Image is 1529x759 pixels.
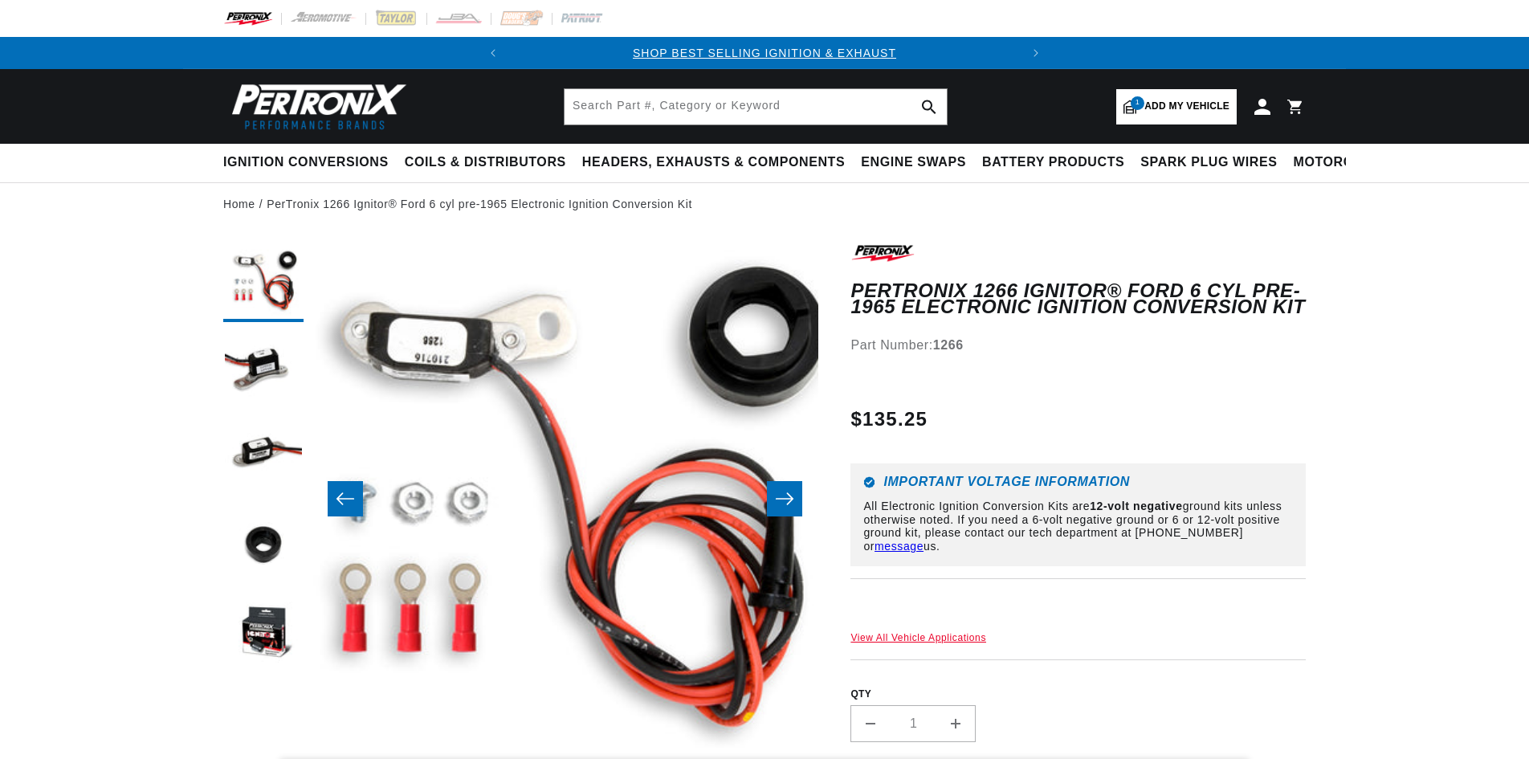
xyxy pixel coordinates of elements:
h1: PerTronix 1266 Ignitor® Ford 6 cyl pre-1965 Electronic Ignition Conversion Kit [850,283,1306,316]
span: $135.25 [850,405,928,434]
summary: Coils & Distributors [397,144,574,182]
button: Search Part #, Category or Keyword [911,89,947,124]
button: Load image 5 in gallery view [223,595,304,675]
p: All Electronic Ignition Conversion Kits are ground kits unless otherwise noted. If you need a 6-v... [863,500,1293,553]
a: 1Add my vehicle [1116,89,1237,124]
strong: 12-volt negative [1090,500,1182,512]
span: 1 [1131,96,1144,110]
button: Slide left [328,481,363,516]
button: Load image 3 in gallery view [223,418,304,499]
a: message [875,540,924,553]
summary: Spark Plug Wires [1132,144,1285,182]
button: Load image 2 in gallery view [223,330,304,410]
span: Battery Products [982,154,1124,171]
button: Slide right [767,481,802,516]
a: PerTronix 1266 Ignitor® Ford 6 cyl pre-1965 Electronic Ignition Conversion Kit [267,195,692,213]
span: Engine Swaps [861,154,966,171]
summary: Motorcycle [1286,144,1397,182]
label: QTY [850,688,1306,701]
span: Spark Plug Wires [1140,154,1277,171]
slideshow-component: Translation missing: en.sections.announcements.announcement_bar [183,37,1346,69]
span: Add my vehicle [1144,99,1229,114]
button: Translation missing: en.sections.announcements.next_announcement [1020,37,1052,69]
span: Motorcycle [1294,154,1389,171]
strong: 1266 [933,338,964,352]
div: Announcement [509,44,1020,62]
a: View All Vehicle Applications [850,632,986,643]
a: Home [223,195,255,213]
button: Load image 4 in gallery view [223,507,304,587]
a: SHOP BEST SELLING IGNITION & EXHAUST [633,47,896,59]
input: Search Part #, Category or Keyword [565,89,947,124]
nav: breadcrumbs [223,195,1306,213]
div: Part Number: [850,335,1306,356]
span: Headers, Exhausts & Components [582,154,845,171]
span: Ignition Conversions [223,154,389,171]
img: Pertronix [223,79,408,134]
summary: Engine Swaps [853,144,974,182]
button: Translation missing: en.sections.announcements.previous_announcement [477,37,509,69]
summary: Ignition Conversions [223,144,397,182]
div: 1 of 2 [509,44,1020,62]
h6: Important Voltage Information [863,476,1293,488]
button: Load image 1 in gallery view [223,242,304,322]
summary: Battery Products [974,144,1132,182]
summary: Headers, Exhausts & Components [574,144,853,182]
media-gallery: Gallery Viewer [223,242,818,757]
span: Coils & Distributors [405,154,566,171]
